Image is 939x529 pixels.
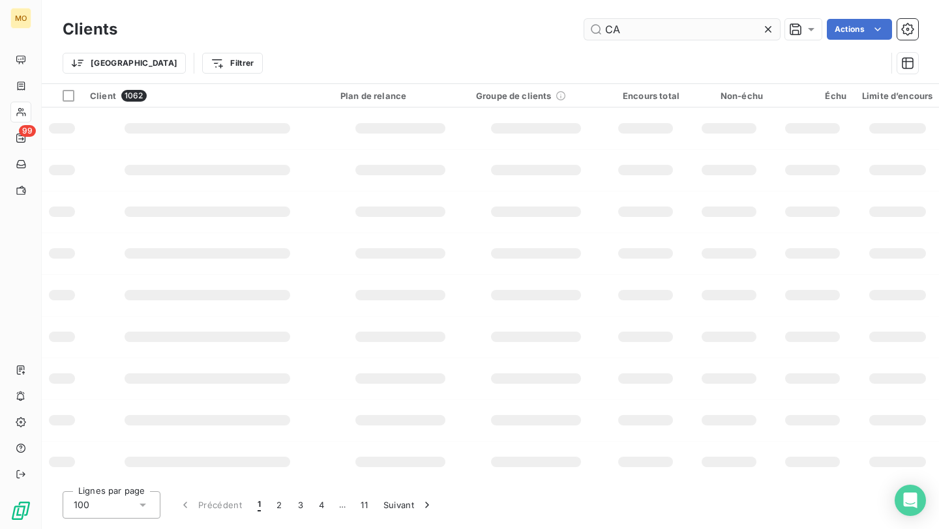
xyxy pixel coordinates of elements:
[290,491,311,519] button: 3
[202,53,262,74] button: Filtrer
[862,91,932,101] div: Limite d’encours
[332,494,353,515] span: …
[269,491,290,519] button: 2
[171,491,250,519] button: Précédent
[10,128,31,149] a: 99
[74,498,89,511] span: 100
[10,500,31,521] img: Logo LeanPay
[19,125,36,137] span: 99
[376,491,441,519] button: Suivant
[10,8,31,29] div: MO
[353,491,376,519] button: 11
[476,91,552,101] span: Groupe de clients
[895,485,926,516] div: Open Intercom Messenger
[779,91,846,101] div: Échu
[90,91,116,101] span: Client
[695,91,763,101] div: Non-échu
[250,491,269,519] button: 1
[258,498,261,511] span: 1
[612,91,679,101] div: Encours total
[340,91,460,101] div: Plan de relance
[63,53,186,74] button: [GEOGRAPHIC_DATA]
[121,90,147,102] span: 1062
[63,18,117,41] h3: Clients
[827,19,892,40] button: Actions
[311,491,332,519] button: 4
[584,19,780,40] input: Rechercher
